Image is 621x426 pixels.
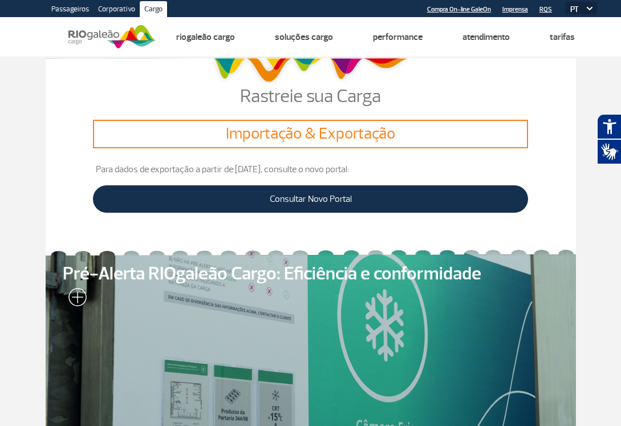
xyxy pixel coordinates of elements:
[94,1,140,19] a: Corporativo
[93,185,528,213] a: Consultar Novo Portal
[539,6,552,13] a: RQS
[209,52,412,87] img: grafismo
[427,6,491,13] a: Compra On-line GaleOn
[502,6,528,13] a: Imprensa
[46,87,576,106] p: Rastreie sua Carga
[176,31,235,43] a: Riogaleão Cargo
[597,114,621,139] button: Abrir recursos assistivos.
[373,31,423,43] a: Performance
[93,163,528,176] p: Para dados de exportação a partir de [DATE], consulte o novo portal:
[63,288,87,311] img: leia-mais
[47,1,94,19] a: Passageiros
[462,31,510,43] a: Atendimento
[550,31,575,43] a: Tarifas
[140,1,167,19] a: Cargo
[597,139,621,164] button: Abrir tradutor de língua de sinais.
[98,124,523,144] h3: Importação & Exportação
[597,114,621,164] div: Plugin de acessibilidade da Hand Talk.
[63,264,559,284] span: Pré-Alerta RIOgaleão Cargo: Eficiência e conformidade
[275,31,333,43] a: Soluções Cargo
